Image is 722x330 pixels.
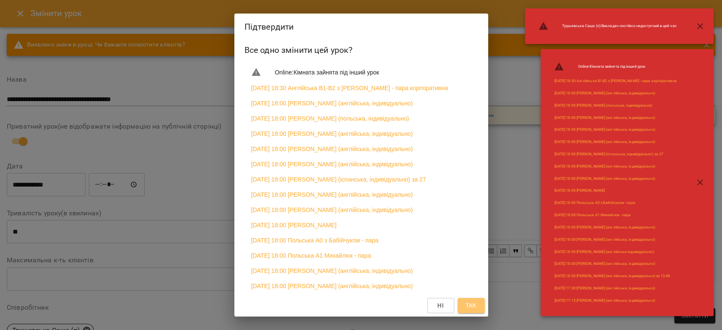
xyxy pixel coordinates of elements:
span: Ні [437,300,444,311]
a: [DATE] 17:30 [PERSON_NAME] (англійська, індивідуально) [554,286,655,291]
a: [DATE] 18:00 [PERSON_NAME] [554,188,604,193]
a: [DATE] 18:00 [PERSON_NAME] (англійська, індивідуально) [554,139,655,145]
a: [DATE] 18:00 Польська А0 з Бабійчуком - пара [554,200,635,206]
a: [DATE] 18:00 [PERSON_NAME] (англійська індивідуально) [554,249,654,255]
span: Так [465,300,476,311]
a: [DATE] 18:00 [PERSON_NAME] (англійська, індивідуально) [251,267,413,275]
a: [DATE] 18:00 [PERSON_NAME] (англійська, індивідуально) [251,99,413,107]
a: [DATE] 18:00 Польська А1 Михайлюк - пара [554,212,631,218]
a: [DATE] 18:00 [PERSON_NAME] (англійська, індивідуально) [554,164,655,169]
a: [DATE] 18:00 [PERSON_NAME] (іспанська, індивідуально) за 27 [554,151,663,157]
a: [DATE] 18:00 [PERSON_NAME] (англійська, індивідуально) [554,261,655,267]
a: [DATE] 18:00 Польська А0 з Бабійчуком - пара [251,236,379,245]
a: [DATE] 18:00 [PERSON_NAME] (іспанська, індивідуально) за 27 [251,175,426,184]
a: [DATE] 18:00 [PERSON_NAME] (англійська, індивідуально) [554,176,655,181]
a: [DATE] 18:00 [PERSON_NAME] (англійська, індивідуально) [554,91,655,96]
a: [DATE] 18:30 Англійська В1-В2 з [PERSON_NAME] - пара корпоративна [554,78,676,84]
a: [DATE] 18:00 [PERSON_NAME] (англійська, індивідуально) [251,282,413,290]
a: [DATE] 18:00 [PERSON_NAME] (польська, індивідуально) [251,114,409,123]
h2: Підтвердити [244,20,478,33]
a: [DATE] 17:15 [PERSON_NAME] (англійська, індивідуально) [554,298,655,303]
a: [DATE] 18:00 [PERSON_NAME] (польська, індивідуально) [554,103,652,108]
a: [DATE] 18:00 [PERSON_NAME] (англійська, індивідуально) [251,190,413,199]
a: [DATE] 18:00 [PERSON_NAME] (англійська, індивідуально) за 13.08 [554,273,670,279]
a: [DATE] 18:00 [PERSON_NAME] (англійська, індивідуально) [554,115,655,121]
a: [DATE] 18:00 [PERSON_NAME] (англійська, індивідуально) [251,129,413,138]
a: [DATE] 18:00 [PERSON_NAME] [251,221,337,229]
a: [DATE] 18:00 [PERSON_NAME] (англійська, індивідуально) [554,127,655,132]
a: [DATE] 18:00 [PERSON_NAME] (англійська, індивідуально) [251,206,413,214]
a: [DATE] 18:00 Польська А1 Михайлюк - пара [251,251,371,260]
li: Online : Кімната зайнята під інший урок [244,64,478,81]
h6: Все одно змінити цей урок? [244,44,478,57]
a: [DATE] 18:00 [PERSON_NAME] (англійська, індивідуально) [554,237,655,242]
a: [DATE] 18:30 Англійська В1-В2 з [PERSON_NAME] - пара корпоративна [251,84,448,92]
a: [DATE] 18:00 [PERSON_NAME] (англійська, індивідуально) [251,145,413,153]
li: Online : Кімната зайнята під інший урок [547,58,683,75]
button: Ні [427,298,454,313]
a: [DATE] 18:00 [PERSON_NAME] (англійська, індивідуально) [554,225,655,230]
a: [DATE] 18:00 [PERSON_NAME] (англійська, індивідуально) [251,160,413,168]
li: Трушевська Саша (п) : Викладач постійно недоступний в цей час [532,18,684,35]
button: Так [458,298,485,313]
